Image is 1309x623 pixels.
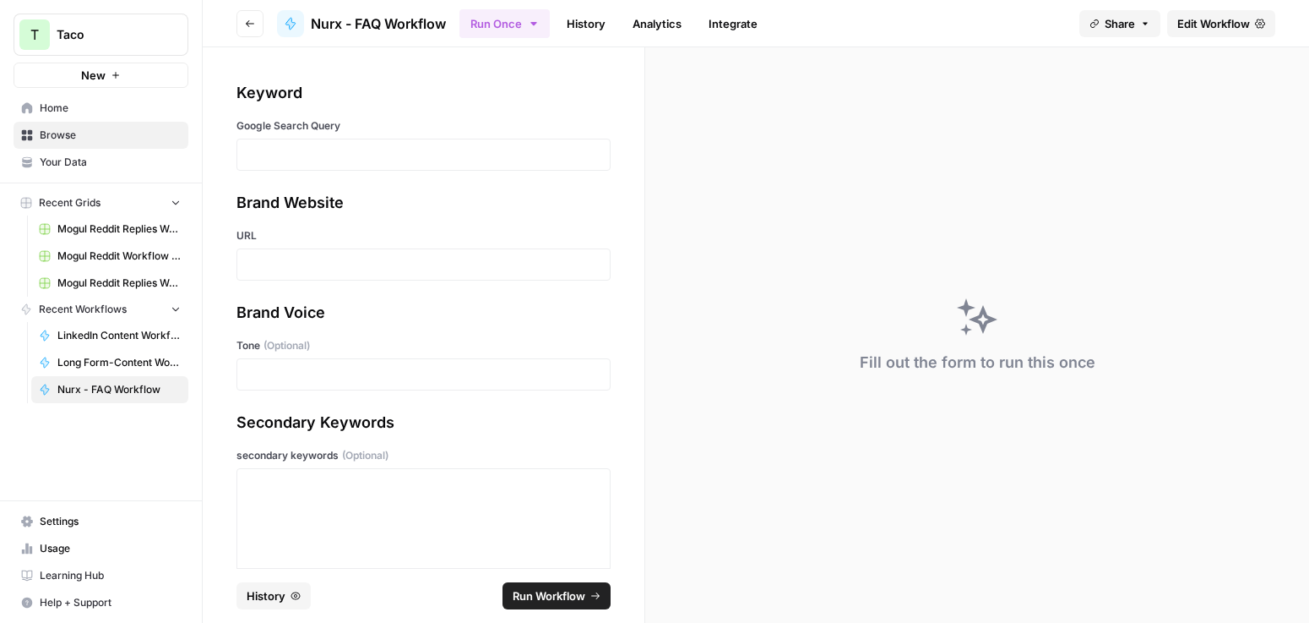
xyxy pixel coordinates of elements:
button: History [236,582,311,609]
a: Long Form-Content Workflow - AI Clients (New) [31,349,188,376]
span: Run Workflow [513,587,585,604]
span: Recent Workflows [39,302,127,317]
span: Home [40,101,181,116]
button: Run Once [459,9,550,38]
span: T [30,25,39,45]
span: Settings [40,514,181,529]
div: Secondary Keywords [236,411,611,434]
a: Settings [14,508,188,535]
button: Recent Grids [14,190,188,216]
button: Help + Support [14,589,188,616]
a: Usage [14,535,188,562]
div: Brand Voice [236,301,611,325]
span: Recent Grids [39,195,100,210]
a: LinkedIn Content Workflow [31,322,188,349]
button: New [14,63,188,88]
span: (Optional) [342,448,388,463]
a: Home [14,95,188,122]
a: Analytics [622,10,692,37]
label: URL [236,228,611,243]
span: Learning Hub [40,568,181,583]
label: Tone [236,338,611,353]
span: History [247,587,285,604]
span: (Optional) [263,338,310,353]
span: Mogul Reddit Replies Workflow Grid (1) [57,276,181,291]
span: Usage [40,541,181,556]
a: Edit Workflow [1167,10,1275,37]
div: Fill out the form to run this once [860,351,1095,374]
div: Keyword [236,81,611,105]
span: Mogul Reddit Replies Workflow Grid [57,221,181,237]
span: Browse [40,128,181,143]
span: Nurx - FAQ Workflow [311,14,446,34]
span: Share [1105,15,1135,32]
button: Recent Workflows [14,297,188,322]
label: Google Search Query [236,118,611,134]
div: Brand Website [236,191,611,215]
a: Your Data [14,149,188,176]
a: Mogul Reddit Replies Workflow Grid (1) [31,270,188,297]
a: Nurx - FAQ Workflow [277,10,446,37]
a: Integrate [698,10,768,37]
a: Mogul Reddit Workflow Grid (1) [31,243,188,270]
a: Browse [14,122,188,149]
span: Nurx - FAQ Workflow [57,382,181,397]
button: Run Workflow [502,582,611,609]
a: Mogul Reddit Replies Workflow Grid [31,216,188,243]
span: Help + Support [40,595,181,610]
label: secondary keywords [236,448,611,463]
a: History [557,10,616,37]
span: Edit Workflow [1177,15,1250,32]
span: Mogul Reddit Workflow Grid (1) [57,249,181,264]
a: Nurx - FAQ Workflow [31,376,188,403]
button: Workspace: Taco [14,14,188,56]
span: Long Form-Content Workflow - AI Clients (New) [57,355,181,370]
span: Taco [57,26,159,43]
span: LinkedIn Content Workflow [57,328,181,343]
a: Learning Hub [14,562,188,589]
span: Your Data [40,155,181,170]
button: Share [1079,10,1160,37]
span: New [81,67,106,84]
